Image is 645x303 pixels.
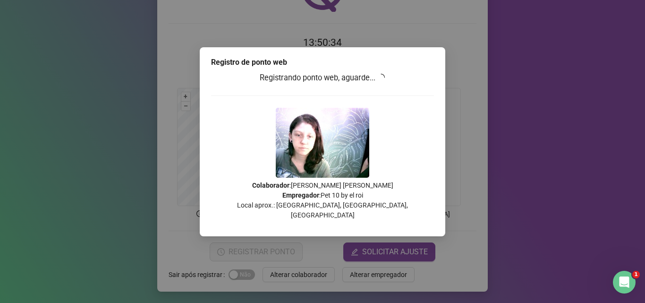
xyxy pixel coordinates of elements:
[282,191,319,199] strong: Empregador
[613,271,636,294] iframe: Intercom live chat
[377,74,385,81] span: loading
[211,72,434,84] h3: Registrando ponto web, aguarde...
[211,57,434,68] div: Registro de ponto web
[632,271,640,278] span: 1
[276,108,369,178] img: 9k=
[211,181,434,220] p: : [PERSON_NAME] [PERSON_NAME] : Pet 10 by el roi Local aprox.: [GEOGRAPHIC_DATA], [GEOGRAPHIC_DAT...
[252,182,289,189] strong: Colaborador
